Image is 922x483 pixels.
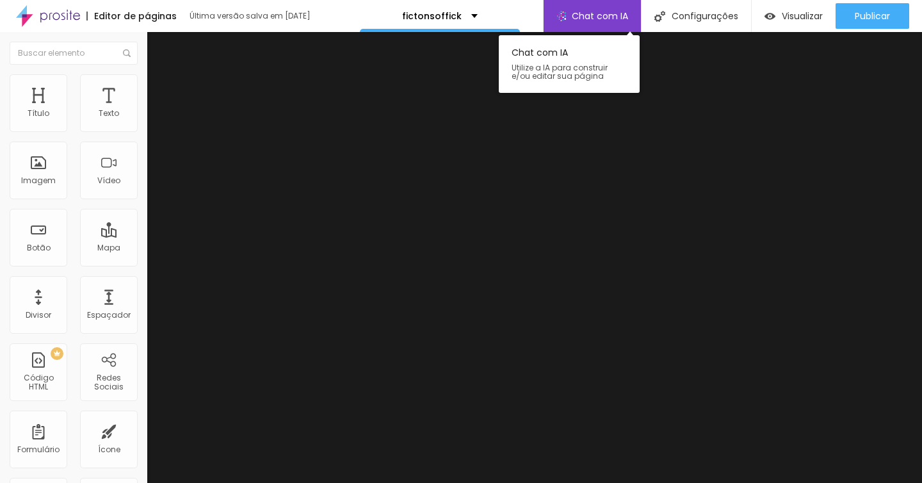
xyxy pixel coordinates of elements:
[10,42,138,65] input: Buscar elemento
[402,12,462,20] p: fictonsoffick
[123,49,131,57] img: Icone
[752,3,836,29] button: Visualizar
[26,311,51,320] div: Divisor
[764,11,775,22] img: view-1.svg
[21,176,56,185] div: Imagem
[86,12,177,20] div: Editor de páginas
[99,109,119,118] div: Texto
[836,3,909,29] button: Publicar
[13,373,63,392] div: Código HTML
[556,11,567,21] img: AI
[782,11,823,21] span: Visualizar
[572,12,628,20] span: Chat com IA
[147,32,922,483] iframe: Editor
[190,12,337,20] div: Última versão salva em [DATE]
[654,11,665,22] img: Icone
[87,311,131,320] div: Espaçador
[27,243,51,252] div: Botão
[28,109,49,118] div: Título
[512,63,627,80] span: Utilize a IA para construir e/ou editar sua página
[97,176,120,185] div: Vídeo
[499,35,640,93] div: Chat com IA
[98,445,120,454] div: Ícone
[855,11,890,21] span: Publicar
[17,445,60,454] div: Formulário
[97,243,120,252] div: Mapa
[83,373,134,392] div: Redes Sociais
